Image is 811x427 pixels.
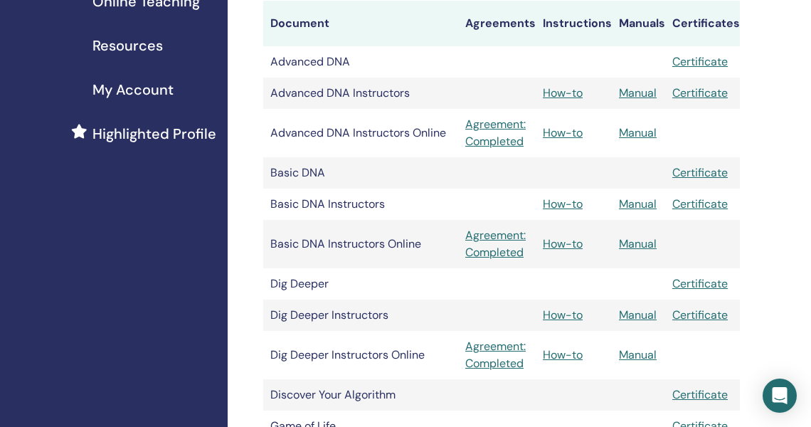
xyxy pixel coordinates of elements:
a: Certificate [672,307,728,322]
th: Agreements [458,1,536,46]
a: Manual [619,196,657,211]
th: Certificates [665,1,740,46]
span: Resources [92,35,163,56]
td: Dig Deeper [263,268,458,300]
td: Basic DNA [263,157,458,189]
a: Certificate [672,165,728,180]
a: Manual [619,347,657,362]
span: Highlighted Profile [92,123,216,144]
a: Certificate [672,196,728,211]
a: Certificate [672,276,728,291]
span: My Account [92,79,174,100]
a: Certificate [672,54,728,69]
td: Advanced DNA Instructors [263,78,458,109]
a: How-to [543,236,583,251]
a: How-to [543,347,583,362]
th: Instructions [536,1,612,46]
a: Manual [619,307,657,322]
a: How-to [543,125,583,140]
td: Dig Deeper Instructors [263,300,458,331]
a: Manual [619,236,657,251]
td: Basic DNA Instructors Online [263,220,458,268]
td: Dig Deeper Instructors Online [263,331,458,379]
a: Manual [619,125,657,140]
div: Open Intercom Messenger [763,379,797,413]
a: Manual [619,85,657,100]
th: Document [263,1,458,46]
td: Advanced DNA Instructors Online [263,109,458,157]
th: Manuals [612,1,665,46]
a: Agreement: Completed [465,338,529,372]
td: Discover Your Algorithm [263,379,458,411]
a: How-to [543,85,583,100]
a: Agreement: Completed [465,227,529,261]
a: Certificate [672,85,728,100]
a: Agreement: Completed [465,116,529,150]
a: How-to [543,307,583,322]
td: Basic DNA Instructors [263,189,458,220]
td: Advanced DNA [263,46,458,78]
a: How-to [543,196,583,211]
a: Certificate [672,387,728,402]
